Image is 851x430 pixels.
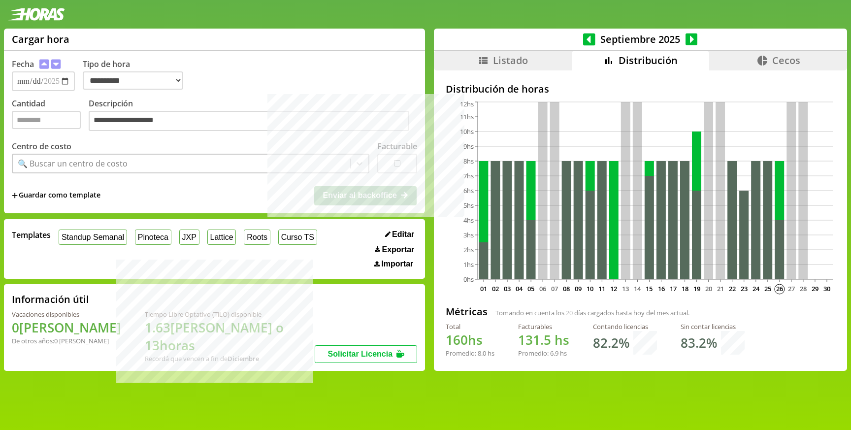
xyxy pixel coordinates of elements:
[135,230,171,245] button: Pinoteca
[244,230,270,245] button: Roots
[478,349,486,358] span: 8.0
[764,284,771,293] text: 25
[587,284,593,293] text: 10
[89,98,417,134] label: Descripción
[518,331,569,349] h1: hs
[634,284,641,293] text: 14
[693,284,700,293] text: 19
[59,230,127,245] button: Standup Semanal
[812,284,818,293] text: 29
[729,284,736,293] text: 22
[463,216,474,225] tspan: 4hs
[551,284,558,293] text: 07
[563,284,570,293] text: 08
[12,59,34,69] label: Fecha
[622,284,629,293] text: 13
[12,319,121,336] h1: 0 [PERSON_NAME]
[463,142,474,151] tspan: 9hs
[446,331,468,349] span: 160
[460,127,474,136] tspan: 10hs
[372,245,417,255] button: Exportar
[145,354,315,363] div: Recordá que vencen a fin de
[463,157,474,165] tspan: 8hs
[681,322,745,331] div: Sin contar licencias
[12,33,69,46] h1: Cargar hora
[179,230,199,245] button: JXP
[12,293,89,306] h2: Información útil
[705,284,712,293] text: 20
[463,260,474,269] tspan: 1hs
[646,284,653,293] text: 15
[382,245,415,254] span: Exportar
[315,345,417,363] button: Solicitar Licencia
[681,334,717,352] h1: 83.2 %
[516,284,523,293] text: 04
[207,230,236,245] button: Lattice
[493,54,528,67] span: Listado
[593,322,657,331] div: Contando licencias
[381,260,413,268] span: Importar
[566,308,573,317] span: 20
[463,275,474,284] tspan: 0hs
[460,112,474,121] tspan: 11hs
[619,54,678,67] span: Distribución
[823,284,830,293] text: 30
[539,284,546,293] text: 06
[446,82,835,96] h2: Distribución de horas
[278,230,317,245] button: Curso TS
[89,111,409,132] textarea: Descripción
[800,284,807,293] text: 28
[83,59,191,91] label: Tipo de hora
[12,190,18,201] span: +
[446,331,494,349] h1: hs
[575,284,582,293] text: 09
[463,201,474,210] tspan: 5hs
[18,158,128,169] div: 🔍 Buscar un centro de costo
[753,284,760,293] text: 24
[463,245,474,254] tspan: 2hs
[669,284,676,293] text: 17
[595,33,686,46] span: Septiembre 2025
[145,319,315,354] h1: 1.63 [PERSON_NAME] o 13 horas
[377,141,417,152] label: Facturable
[382,230,418,239] button: Editar
[550,349,558,358] span: 6.9
[593,334,629,352] h1: 82.2 %
[446,322,494,331] div: Total
[741,284,748,293] text: 23
[12,141,71,152] label: Centro de costo
[446,349,494,358] div: Promedio: hs
[492,284,499,293] text: 02
[392,230,414,239] span: Editar
[12,190,100,201] span: +Guardar como template
[518,322,569,331] div: Facturables
[681,284,688,293] text: 18
[83,71,183,90] select: Tipo de hora
[12,230,51,240] span: Templates
[495,308,689,317] span: Tomando en cuenta los días cargados hasta hoy del mes actual.
[776,284,783,293] text: 26
[527,284,534,293] text: 05
[12,336,121,345] div: De otros años: 0 [PERSON_NAME]
[327,350,393,358] span: Solicitar Licencia
[8,8,65,21] img: logotipo
[145,310,315,319] div: Tiempo Libre Optativo (TiLO) disponible
[788,284,795,293] text: 27
[12,310,121,319] div: Vacaciones disponibles
[480,284,487,293] text: 01
[518,331,551,349] span: 131.5
[463,171,474,180] tspan: 7hs
[12,98,89,134] label: Cantidad
[598,284,605,293] text: 11
[504,284,511,293] text: 03
[610,284,617,293] text: 12
[518,349,569,358] div: Promedio: hs
[657,284,664,293] text: 16
[228,354,259,363] b: Diciembre
[446,305,488,318] h2: Métricas
[772,54,800,67] span: Cecos
[463,231,474,239] tspan: 3hs
[12,111,81,129] input: Cantidad
[463,186,474,195] tspan: 6hs
[460,99,474,108] tspan: 12hs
